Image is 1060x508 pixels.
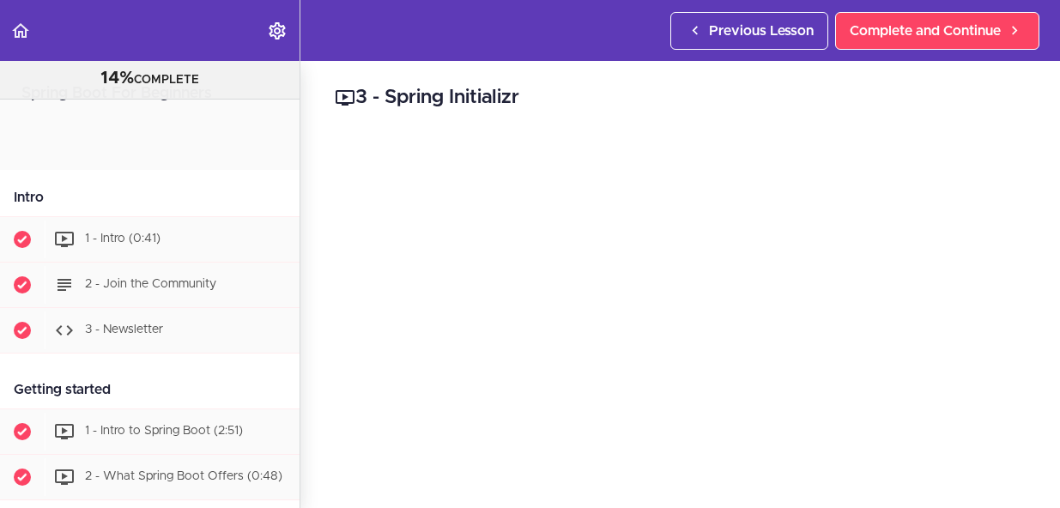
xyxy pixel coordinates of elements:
[21,68,278,90] div: COMPLETE
[835,12,1039,50] a: Complete and Continue
[85,324,163,336] span: 3 - Newsletter
[267,21,288,41] svg: Settings Menu
[335,83,1026,112] h2: 3 - Spring Initializr
[709,21,814,41] span: Previous Lesson
[670,12,828,50] a: Previous Lesson
[100,70,134,87] span: 14%
[850,21,1001,41] span: Complete and Continue
[85,425,243,437] span: 1 - Intro to Spring Boot (2:51)
[85,233,161,245] span: 1 - Intro (0:41)
[85,278,216,290] span: 2 - Join the Community
[85,470,282,482] span: 2 - What Spring Boot Offers (0:48)
[10,21,31,41] svg: Back to course curriculum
